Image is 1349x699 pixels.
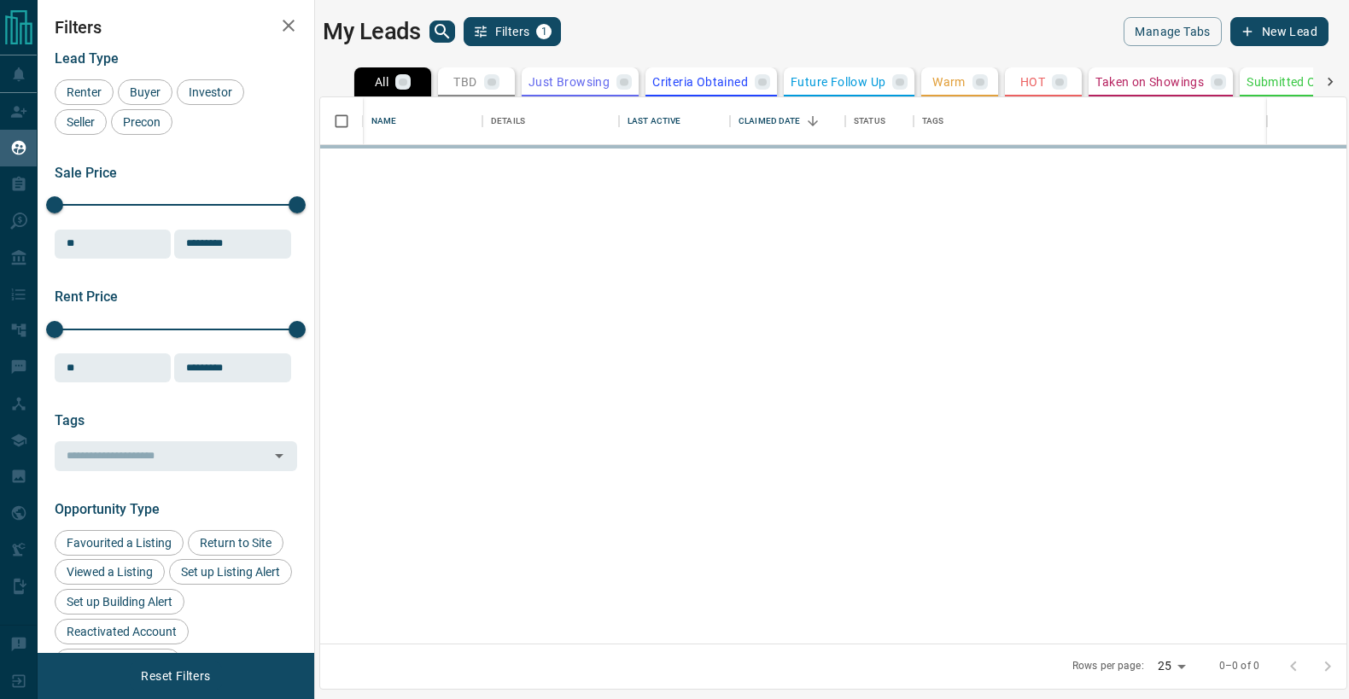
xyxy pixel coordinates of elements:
[801,109,825,133] button: Sort
[371,97,397,145] div: Name
[323,18,421,45] h1: My Leads
[1095,76,1204,88] p: Taken on Showings
[854,97,885,145] div: Status
[922,97,944,145] div: Tags
[619,97,730,145] div: Last Active
[363,97,482,145] div: Name
[55,589,184,615] div: Set up Building Alert
[61,625,183,638] span: Reactivated Account
[1230,17,1329,46] button: New Lead
[739,97,801,145] div: Claimed Date
[124,85,166,99] span: Buyer
[188,530,283,556] div: Return to Site
[177,79,244,105] div: Investor
[267,444,291,468] button: Open
[55,412,85,428] span: Tags
[117,115,166,129] span: Precon
[55,559,165,585] div: Viewed a Listing
[175,565,286,579] span: Set up Listing Alert
[130,661,221,690] button: Reset Filters
[183,85,238,99] span: Investor
[538,26,550,38] span: 1
[1219,659,1259,673] p: 0–0 of 0
[491,97,525,145] div: Details
[118,79,172,105] div: Buyer
[61,595,178,609] span: Set up Building Alert
[1151,654,1192,679] div: 25
[55,79,114,105] div: Renter
[61,85,108,99] span: Renter
[61,565,159,579] span: Viewed a Listing
[1247,76,1336,88] p: Submitted Offer
[169,559,292,585] div: Set up Listing Alert
[628,97,680,145] div: Last Active
[652,76,748,88] p: Criteria Obtained
[111,109,172,135] div: Precon
[914,97,1267,145] div: Tags
[55,288,118,305] span: Rent Price
[464,17,562,46] button: Filters1
[453,76,476,88] p: TBD
[375,76,388,88] p: All
[932,76,966,88] p: Warm
[55,501,160,517] span: Opportunity Type
[61,536,178,550] span: Favourited a Listing
[1020,76,1045,88] p: HOT
[55,50,119,67] span: Lead Type
[61,115,101,129] span: Seller
[55,109,107,135] div: Seller
[791,76,885,88] p: Future Follow Up
[55,17,297,38] h2: Filters
[194,536,277,550] span: Return to Site
[730,97,845,145] div: Claimed Date
[845,97,914,145] div: Status
[529,76,610,88] p: Just Browsing
[482,97,619,145] div: Details
[55,530,184,556] div: Favourited a Listing
[55,165,117,181] span: Sale Price
[429,20,455,43] button: search button
[55,619,189,644] div: Reactivated Account
[1124,17,1221,46] button: Manage Tabs
[1072,659,1144,673] p: Rows per page:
